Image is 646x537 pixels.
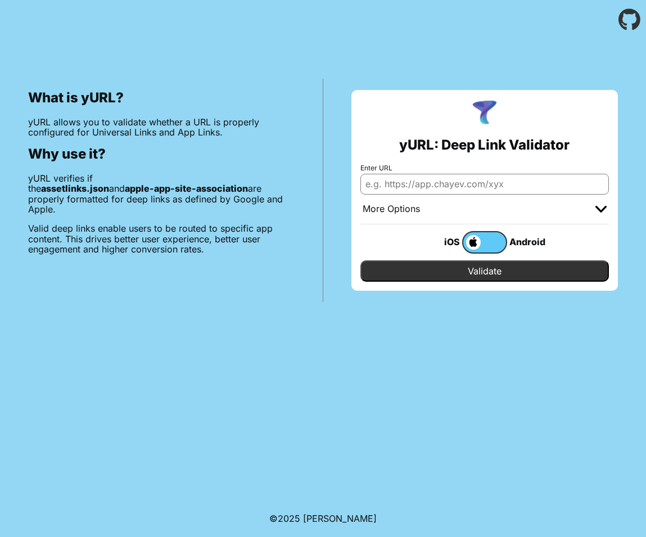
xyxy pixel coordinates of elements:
label: Enter URL [360,164,609,172]
b: assetlinks.json [41,183,109,194]
h2: Why use it? [28,146,295,162]
div: Android [507,234,552,249]
h2: yURL: Deep Link Validator [399,137,570,153]
p: yURL allows you to validate whether a URL is properly configured for Universal Links and App Links. [28,117,295,138]
div: iOS [417,234,462,249]
input: e.g. https://app.chayev.com/xyx [360,174,609,194]
h2: What is yURL? [28,90,295,106]
b: apple-app-site-association [125,183,248,194]
p: Valid deep links enable users to be routed to specific app content. This drives better user exper... [28,223,295,254]
p: yURL verifies if the and are properly formatted for deep links as defined by Google and Apple. [28,173,295,215]
img: chevron [595,206,607,213]
div: More Options [363,204,420,215]
input: Validate [360,260,609,282]
a: Michael Ibragimchayev's Personal Site [303,513,377,524]
footer: © [269,500,377,537]
img: yURL Logo [470,99,499,128]
span: 2025 [278,513,300,524]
